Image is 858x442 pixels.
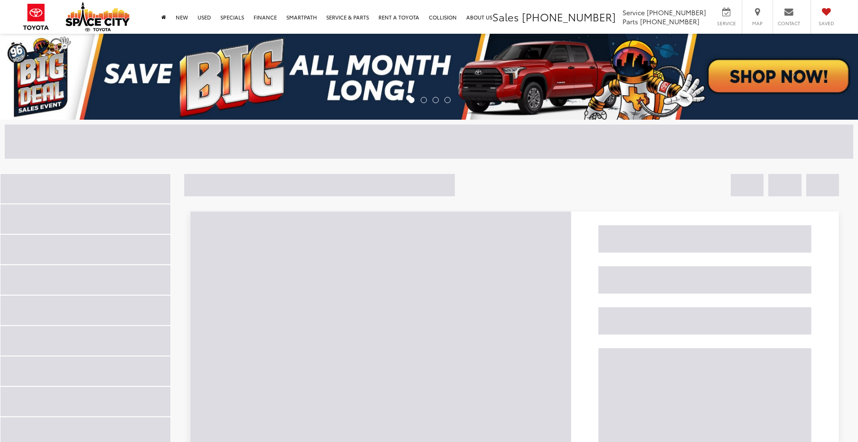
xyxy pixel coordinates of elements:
span: Contact [778,20,800,27]
span: Parts [622,17,638,26]
span: Service [716,20,737,27]
span: Map [747,20,768,27]
span: [PHONE_NUMBER] [522,9,616,24]
span: [PHONE_NUMBER] [640,17,699,26]
span: Saved [816,20,837,27]
span: Sales [492,9,519,24]
span: Service [622,8,645,17]
img: Space City Toyota [66,2,130,31]
span: [PHONE_NUMBER] [647,8,706,17]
